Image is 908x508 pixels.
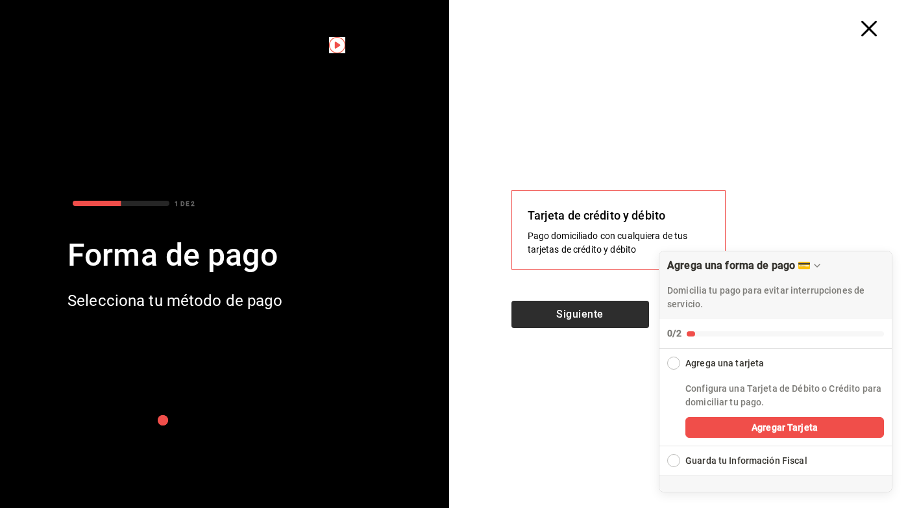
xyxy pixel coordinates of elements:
[685,454,807,468] div: Guarda tu Información Fiscal
[659,251,892,348] button: Collapse Checklist
[528,229,709,257] div: Pago domiciliado con cualquiera de tus tarjetas de crédito y débito
[667,259,811,272] div: Agrega una forma de pago 💳
[659,251,892,492] div: Agrega una forma de pago 💳
[67,289,282,312] div: Selecciona tu método de pago
[329,37,345,53] img: Tooltip marker
[511,301,649,328] button: Siguiente
[667,284,884,311] p: Domicilia tu pago para evitar interrupciones de servicio.
[685,357,764,370] div: Agrega una tarjeta
[175,199,195,209] div: 1 DE 2
[67,232,282,279] div: Forma de pago
[528,207,709,224] div: Tarjeta de crédito y débito
[659,349,892,370] button: Collapse Checklist
[685,382,884,409] p: Configura una Tarjeta de Débito o Crédito para domiciliar tu pago.
[667,327,681,340] div: 0/2
[752,421,818,435] span: Agregar Tarjeta
[659,446,892,476] button: Expand Checklist
[659,251,892,319] div: Drag to move checklist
